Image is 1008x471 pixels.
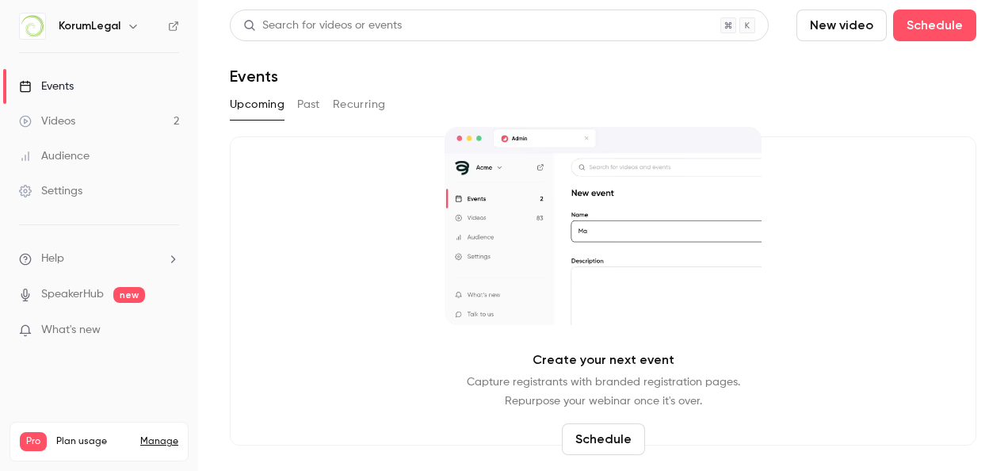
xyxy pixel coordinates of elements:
[562,423,645,455] button: Schedule
[533,350,674,370] p: Create your next event
[19,113,75,129] div: Videos
[56,435,131,448] span: Plan usage
[41,286,104,303] a: SpeakerHub
[19,148,90,164] div: Audience
[59,18,120,34] h6: KorumLegal
[19,251,179,267] li: help-dropdown-opener
[41,322,101,339] span: What's new
[140,435,178,448] a: Manage
[893,10,976,41] button: Schedule
[333,92,386,117] button: Recurring
[19,78,74,94] div: Events
[20,13,45,39] img: KorumLegal
[19,183,82,199] div: Settings
[41,251,64,267] span: Help
[113,287,145,303] span: new
[243,17,402,34] div: Search for videos or events
[467,373,740,411] p: Capture registrants with branded registration pages. Repurpose your webinar once it's over.
[230,67,278,86] h1: Events
[796,10,887,41] button: New video
[230,92,284,117] button: Upcoming
[297,92,320,117] button: Past
[20,432,47,451] span: Pro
